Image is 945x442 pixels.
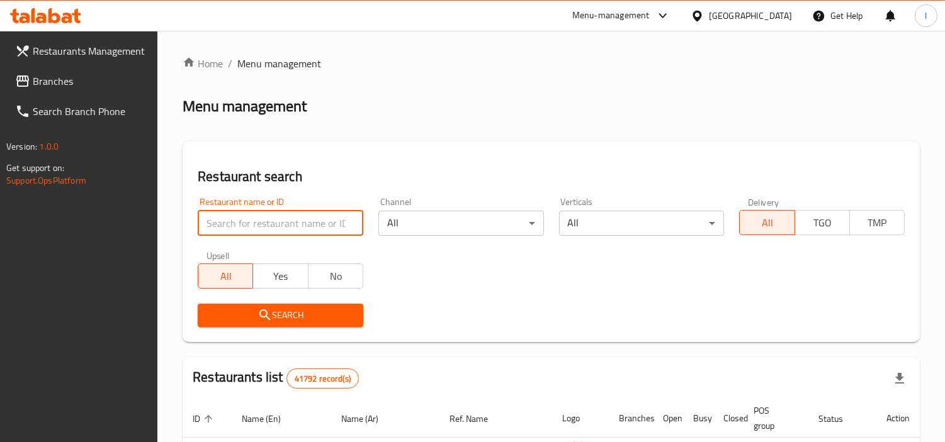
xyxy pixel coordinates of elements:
[609,399,653,438] th: Branches
[885,363,915,394] div: Export file
[193,411,217,426] span: ID
[450,411,504,426] span: Ref. Name
[242,411,297,426] span: Name (En)
[33,43,148,58] span: Restaurants Management
[855,214,900,232] span: TMP
[314,267,358,285] span: No
[795,210,850,235] button: TGO
[183,56,223,71] a: Home
[33,74,148,89] span: Branches
[183,56,920,71] nav: breadcrumb
[876,399,920,438] th: Action
[237,56,321,71] span: Menu management
[198,263,253,289] button: All
[745,214,789,232] span: All
[198,304,363,327] button: Search
[207,251,230,260] label: Upsell
[709,9,792,23] div: [GEOGRAPHIC_DATA]
[198,211,363,236] input: Search for restaurant name or ID..
[5,36,158,66] a: Restaurants Management
[203,267,248,285] span: All
[39,138,59,155] span: 1.0.0
[739,210,795,235] button: All
[33,104,148,119] span: Search Branch Phone
[198,167,905,186] h2: Restaurant search
[818,411,859,426] span: Status
[183,96,307,116] h2: Menu management
[748,197,779,206] label: Delivery
[6,138,37,155] span: Version:
[800,214,845,232] span: TGO
[342,411,395,426] span: Name (Ar)
[258,267,303,285] span: Yes
[252,263,308,289] button: Yes
[6,172,86,189] a: Support.OpsPlatform
[925,9,927,23] span: l
[552,399,609,438] th: Logo
[572,8,650,23] div: Menu-management
[208,307,353,323] span: Search
[228,56,232,71] li: /
[849,210,905,235] button: TMP
[683,399,713,438] th: Busy
[287,373,358,385] span: 41792 record(s)
[193,368,359,389] h2: Restaurants list
[5,96,158,126] a: Search Branch Phone
[6,160,64,176] span: Get support on:
[308,263,363,289] button: No
[559,211,725,236] div: All
[653,399,683,438] th: Open
[286,368,359,389] div: Total records count
[754,403,793,433] span: POS group
[713,399,744,438] th: Closed
[5,66,158,96] a: Branches
[378,211,544,236] div: All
